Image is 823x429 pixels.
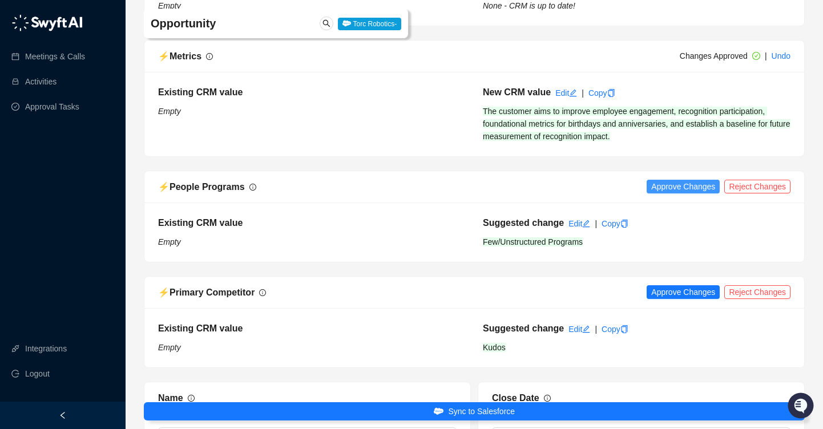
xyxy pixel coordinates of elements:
[492,391,539,405] div: Close Date
[158,391,183,405] div: Name
[765,51,767,60] span: |
[11,161,21,170] div: 📚
[483,237,583,246] span: Few/Unstructured Programs
[602,325,628,334] a: Copy
[483,86,551,99] h5: New CRM value
[158,288,255,297] span: ⚡️ Primary Competitor
[620,325,628,333] span: copy
[651,286,715,298] span: Approve Changes
[569,89,577,97] span: edit
[729,180,786,193] span: Reject Changes
[144,402,805,420] button: Sync to Salesforce
[602,219,628,228] a: Copy
[582,220,590,228] span: edit
[11,64,208,82] h2: How can we help?
[11,11,34,34] img: Swyft AI
[647,180,720,193] button: Approve Changes
[595,323,597,335] div: |
[158,1,181,10] i: Empty
[448,405,515,418] span: Sync to Salesforce
[158,322,466,335] h5: Existing CRM value
[59,411,67,419] span: left
[249,184,256,191] span: info-circle
[25,95,79,118] a: Approval Tasks
[338,19,401,28] a: Torc Robotics-
[25,45,85,68] a: Meetings & Calls
[322,19,330,27] span: search
[582,325,590,333] span: edit
[483,107,792,141] span: The customer aims to improve employee engagement, recognition participation, foundational metrics...
[483,216,564,230] h5: Suggested change
[25,362,50,385] span: Logout
[11,46,208,64] p: Welcome 👋
[620,220,628,228] span: copy
[11,103,32,124] img: 5124521997842_fc6d7dfcefe973c2e489_88.png
[158,107,181,116] i: Empty
[680,51,748,60] span: Changes Approved
[63,160,88,171] span: Status
[483,322,564,335] h5: Suggested change
[568,325,590,334] a: Edit
[158,182,245,192] span: ⚡️ People Programs
[555,88,577,98] a: Edit
[724,285,790,299] button: Reject Changes
[11,14,83,31] img: logo-05li4sbe.png
[582,87,584,99] div: |
[114,188,138,196] span: Pylon
[651,180,715,193] span: Approve Changes
[544,395,551,402] span: info-circle
[206,53,213,60] span: info-circle
[80,187,138,196] a: Powered byPylon
[158,237,181,246] i: Empty
[7,155,47,176] a: 📚Docs
[11,370,19,378] span: logout
[647,285,720,299] button: Approve Changes
[483,343,506,352] span: Kudos
[595,217,597,230] div: |
[786,391,817,422] iframe: Open customer support
[724,180,790,193] button: Reject Changes
[25,70,57,93] a: Activities
[259,289,266,296] span: info-circle
[729,286,786,298] span: Reject Changes
[23,160,42,171] span: Docs
[47,155,92,176] a: 📶Status
[338,18,401,30] span: Torc Robotics-
[607,89,615,97] span: copy
[158,343,181,352] i: Empty
[151,15,293,31] h4: Opportunity
[39,103,187,115] div: Start new chat
[483,1,575,10] i: None - CRM is up to date!
[25,337,67,360] a: Integrations
[772,51,790,60] a: Undo
[158,51,201,61] span: ⚡️ Metrics
[188,395,195,402] span: info-circle
[752,52,760,60] span: check-circle
[194,107,208,120] button: Start new chat
[158,86,466,99] h5: Existing CRM value
[588,88,615,98] a: Copy
[568,219,590,228] a: Edit
[158,216,466,230] h5: Existing CRM value
[51,161,60,170] div: 📶
[39,115,144,124] div: We're available if you need us!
